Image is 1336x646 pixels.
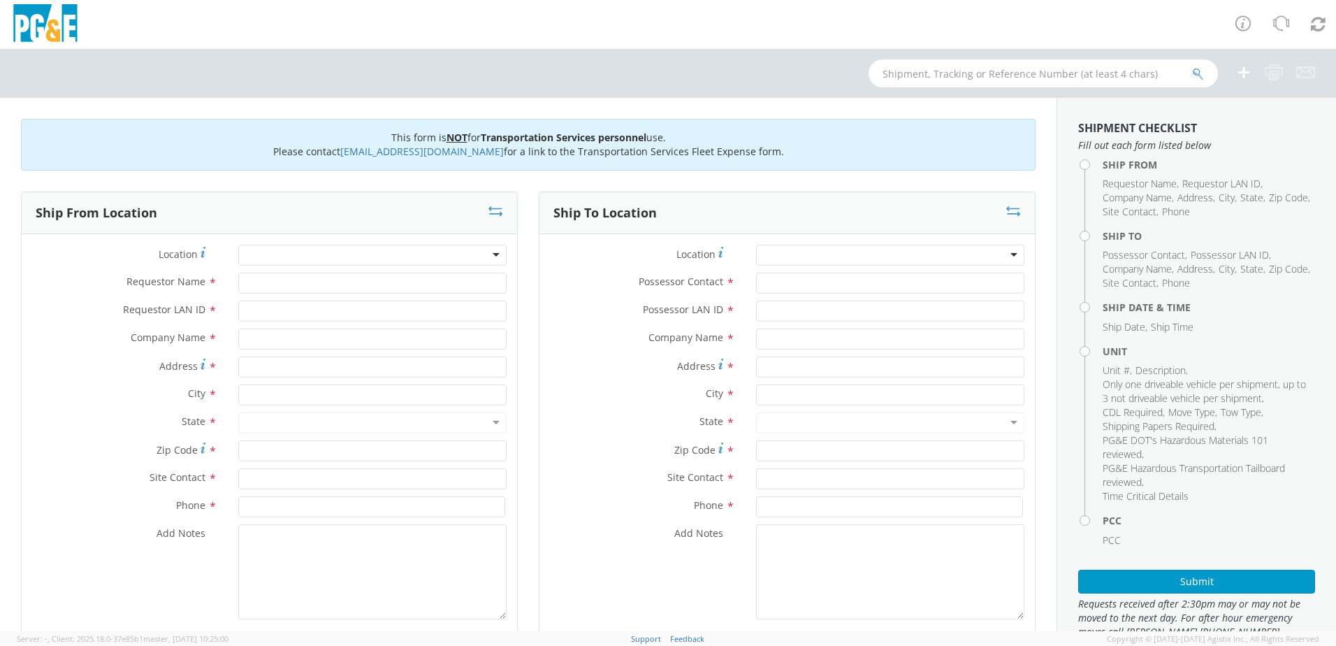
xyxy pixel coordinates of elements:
li: , [1103,378,1312,405]
li: , [1191,248,1271,262]
div: This form is for use. Please contact for a link to the Transportation Services Fleet Expense form. [21,119,1036,171]
span: Requestor LAN ID [1182,177,1261,190]
li: , [1269,191,1310,205]
a: Support [631,633,661,644]
span: Client: 2025.18.0-37e85b1 [52,633,228,644]
li: , [1103,248,1187,262]
span: Company Name [1103,262,1172,275]
span: Add Notes [674,526,723,540]
span: Zip Code [1269,191,1308,204]
span: City [1219,191,1235,204]
span: Company Name [131,331,205,344]
span: PG&E Hazardous Transportation Tailboard reviewed [1103,461,1285,489]
span: Requests received after 2:30pm may or may not be moved to the next day. For after hour emergency ... [1078,597,1315,639]
span: , [48,633,50,644]
span: Site Contact [1103,205,1156,218]
b: Transportation Services personnel [481,131,646,144]
span: Address [1177,262,1213,275]
h4: Unit [1103,346,1315,357]
span: Requestor LAN ID [123,303,205,316]
span: CDL Required [1103,405,1163,419]
span: Server: - [17,633,50,644]
span: PCC [1103,533,1121,547]
a: [EMAIL_ADDRESS][DOMAIN_NAME] [340,145,504,158]
span: Phone [694,498,723,512]
span: master, [DATE] 10:25:00 [143,633,228,644]
span: Phone [176,498,205,512]
li: , [1219,191,1237,205]
li: , [1182,177,1263,191]
li: , [1240,191,1265,205]
h4: Ship Date & Time [1103,302,1315,313]
a: Feedback [670,633,704,644]
li: , [1103,262,1174,276]
img: pge-logo-06675f144f4cfa6a6814.png [10,4,80,45]
span: State [182,415,205,428]
span: Only one driveable vehicle per shipment, up to 3 not driveable vehicle per shipment [1103,378,1306,405]
span: Location [159,247,198,261]
li: , [1103,177,1179,191]
span: State [1240,191,1263,204]
li: , [1103,320,1147,334]
span: Zip Code [1269,262,1308,275]
button: Submit [1078,570,1315,594]
span: Requestor Name [126,275,205,288]
li: , [1177,191,1215,205]
li: , [1177,262,1215,276]
h3: Ship To Location [553,206,657,220]
span: City [1219,262,1235,275]
li: , [1103,364,1132,378]
li: , [1135,364,1188,378]
li: , [1103,191,1174,205]
span: State [1240,262,1263,275]
h4: Ship From [1103,159,1315,170]
li: , [1269,262,1310,276]
li: , [1103,205,1159,219]
span: Company Name [648,331,723,344]
li: , [1103,433,1312,461]
span: Add Notes [157,526,205,540]
span: Ship Date [1103,320,1145,333]
span: City [188,387,205,400]
span: PG&E DOT's Hazardous Materials 101 reviewed [1103,433,1268,461]
input: Shipment, Tracking or Reference Number (at least 4 chars) [869,59,1218,87]
li: , [1219,262,1237,276]
span: Zip Code [157,443,198,457]
span: State [699,415,723,428]
span: Tow Type [1221,405,1261,419]
li: , [1103,405,1165,419]
li: , [1103,276,1159,290]
li: , [1240,262,1265,276]
span: Ship Time [1151,320,1193,333]
li: , [1221,405,1263,419]
span: Location [676,247,716,261]
span: Company Name [1103,191,1172,204]
h4: Ship To [1103,231,1315,241]
h4: PCC [1103,515,1315,526]
span: Possessor LAN ID [1191,248,1269,261]
span: Address [159,359,198,373]
span: Shipping Papers Required [1103,419,1214,433]
span: Description [1135,364,1186,377]
u: NOT [446,131,467,144]
span: Fill out each form listed below [1078,138,1315,152]
span: Zip Code [674,443,716,457]
span: Address [677,359,716,373]
span: Time Critical Details [1103,489,1189,503]
span: Site Contact [1103,276,1156,289]
span: Copyright © [DATE]-[DATE] Agistix Inc., All Rights Reserved [1107,633,1319,645]
span: Address [1177,191,1213,204]
strong: Shipment Checklist [1078,120,1197,136]
span: City [706,387,723,400]
li: , [1103,461,1312,489]
span: Phone [1162,276,1190,289]
span: Requestor Name [1103,177,1177,190]
span: Site Contact [667,471,723,484]
span: Possessor LAN ID [643,303,723,316]
span: Site Contact [150,471,205,484]
h3: Ship From Location [36,206,157,220]
span: Phone [1162,205,1190,218]
li: , [1103,419,1217,433]
span: Move Type [1168,405,1215,419]
span: Possessor Contact [1103,248,1185,261]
